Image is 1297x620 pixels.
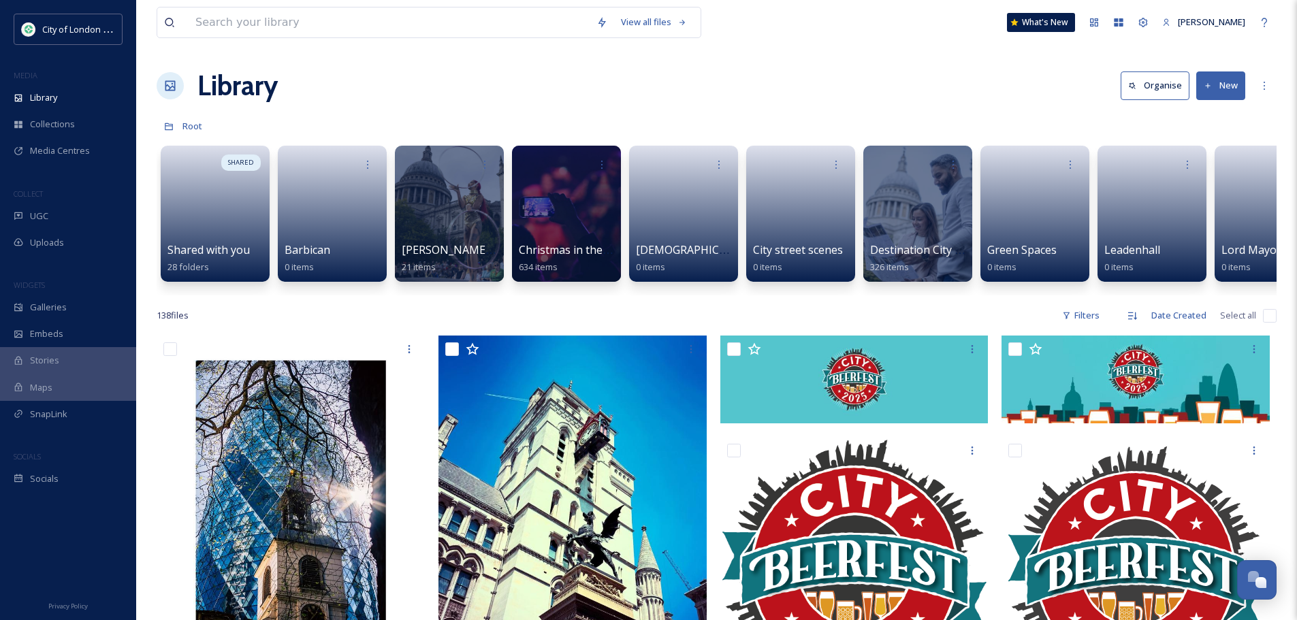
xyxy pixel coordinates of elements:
div: Filters [1055,302,1106,329]
input: Search your library [189,7,590,37]
button: New [1196,71,1245,99]
span: 0 items [636,261,665,273]
div: Date Created [1144,302,1213,329]
span: COLLECT [14,189,43,199]
button: Organise [1121,71,1189,99]
a: [DEMOGRAPHIC_DATA]0 items [636,244,756,273]
a: Green Spaces0 items [987,244,1057,273]
span: Stories [30,354,59,367]
span: Maps [30,381,52,394]
span: [PERSON_NAME] Fair 2023 [402,242,538,257]
span: Uploads [30,236,64,249]
span: City of London Corporation [42,22,152,35]
span: 326 items [870,261,909,273]
span: Privacy Policy [48,602,88,610]
img: Beerfest 2025 Web Banner (2).jpg [1002,336,1270,423]
span: Destination City - CoL owned images [870,242,1057,257]
a: [PERSON_NAME] [1155,9,1252,35]
span: 21 items [402,261,436,273]
span: Galleries [30,301,67,314]
span: UGC [30,210,48,223]
span: SHARED [228,158,254,167]
span: [PERSON_NAME] [1178,16,1245,28]
a: Destination City - CoL owned images326 items [870,244,1057,273]
span: 0 items [753,261,782,273]
span: SOCIALS [14,451,41,461]
a: Organise [1121,71,1196,99]
a: SHAREDShared with you28 folders [157,139,274,282]
span: 0 items [1104,261,1134,273]
span: Collections [30,118,75,131]
span: 138 file s [157,309,189,322]
a: Root [182,118,202,134]
span: Christmas in the City 2023 [519,242,652,257]
span: MEDIA [14,70,37,80]
a: Privacy Policy [48,597,88,613]
span: WIDGETS [14,280,45,290]
span: Library [30,91,57,104]
span: Embeds [30,327,63,340]
span: 634 items [519,261,558,273]
a: Christmas in the City 2023634 items [519,244,652,273]
span: Leadenhall [1104,242,1160,257]
a: View all files [614,9,694,35]
span: 0 items [987,261,1016,273]
span: Root [182,120,202,132]
a: City street scenes0 items [753,244,843,273]
span: City street scenes [753,242,843,257]
span: 28 folders [167,261,209,273]
span: [DEMOGRAPHIC_DATA] [636,242,756,257]
span: Barbican [285,242,330,257]
span: Media Centres [30,144,90,157]
span: 0 items [1221,261,1251,273]
span: Shared with you [167,242,250,257]
a: Leadenhall0 items [1104,244,1160,273]
span: Socials [30,472,59,485]
img: 354633849_641918134643224_7365946917959491822_n.jpg [22,22,35,36]
a: What's New [1007,13,1075,32]
span: Select all [1220,309,1256,322]
span: Green Spaces [987,242,1057,257]
a: Library [197,65,278,106]
a: [PERSON_NAME] Fair 202321 items [402,244,538,273]
span: SnapLink [30,408,67,421]
span: 0 items [285,261,314,273]
img: Beerfest 2025 Web Banner (1).jpg [720,336,989,423]
button: Open Chat [1237,560,1277,600]
a: Barbican0 items [285,244,330,273]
